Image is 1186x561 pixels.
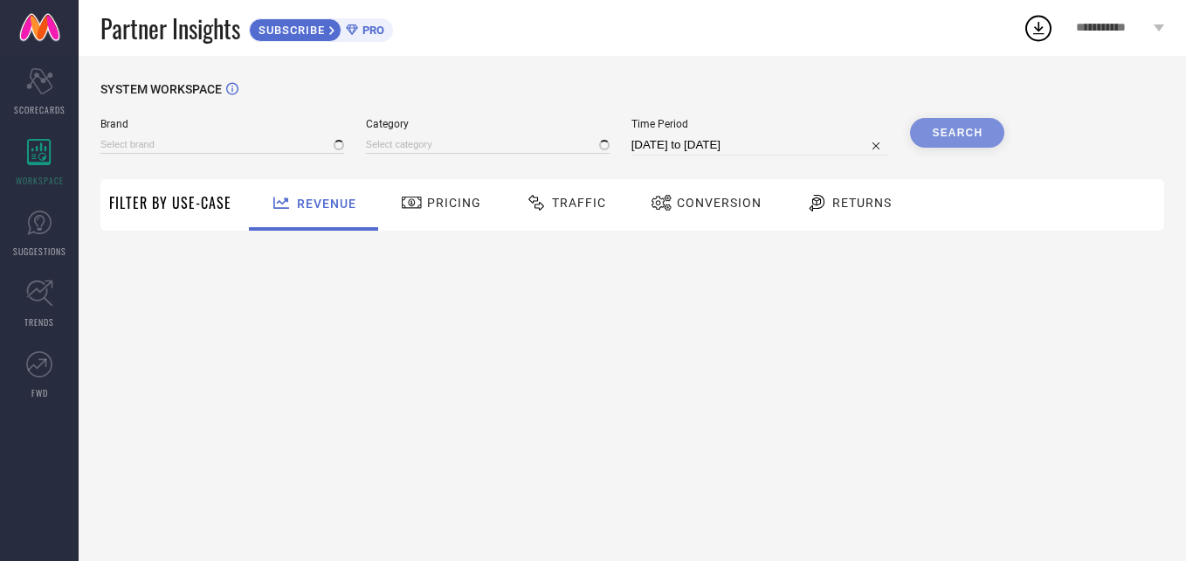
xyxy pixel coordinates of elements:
[1023,12,1054,44] div: Open download list
[366,118,610,130] span: Category
[109,192,231,213] span: Filter By Use-Case
[100,118,344,130] span: Brand
[631,135,889,156] input: Select time period
[100,10,240,46] span: Partner Insights
[100,82,222,96] span: SYSTEM WORKSPACE
[552,196,606,210] span: Traffic
[832,196,892,210] span: Returns
[631,118,889,130] span: Time Period
[250,24,329,37] span: SUBSCRIBE
[249,14,393,42] a: SUBSCRIBEPRO
[16,174,64,187] span: WORKSPACE
[297,197,356,211] span: Revenue
[31,386,48,399] span: FWD
[13,245,66,258] span: SUGGESTIONS
[427,196,481,210] span: Pricing
[100,135,344,154] input: Select brand
[677,196,762,210] span: Conversion
[358,24,384,37] span: PRO
[366,135,610,154] input: Select category
[24,315,54,329] span: TRENDS
[14,103,66,116] span: SCORECARDS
